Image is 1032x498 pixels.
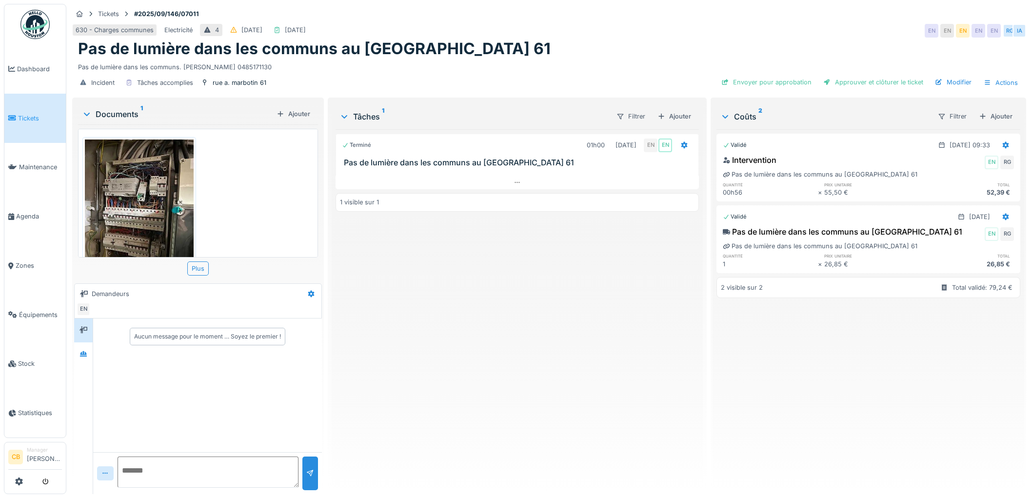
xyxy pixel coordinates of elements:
[4,241,66,290] a: Zones
[77,302,90,316] div: EN
[164,25,193,35] div: Electricité
[213,78,266,87] div: rue a. marbotin 61
[658,139,672,152] div: EN
[82,108,273,120] div: Documents
[956,24,970,38] div: EN
[137,78,193,87] div: Tâches accomplies
[587,140,605,150] div: 01h00
[78,40,551,58] h1: Pas de lumière dans les communs au [GEOGRAPHIC_DATA] 61
[723,181,818,188] h6: quantité
[644,139,657,152] div: EN
[17,64,62,74] span: Dashboard
[4,290,66,339] a: Équipements
[1012,24,1026,38] div: IA
[985,227,998,241] div: EN
[134,332,281,341] div: Aucun message pour le moment … Soyez le premier !
[717,76,815,89] div: Envoyer pour approbation
[92,289,129,299] div: Demandeurs
[340,198,379,207] div: 1 visible sur 1
[16,212,62,221] span: Agenda
[723,154,776,166] div: Intervention
[8,446,62,470] a: CB Manager[PERSON_NAME]
[931,76,975,89] div: Modifier
[215,25,219,35] div: 4
[723,170,917,179] div: Pas de lumière dans les communs au [GEOGRAPHIC_DATA] 61
[950,140,990,150] div: [DATE] 09:33
[818,188,824,197] div: ×
[723,213,747,221] div: Validé
[819,76,927,89] div: Approuver et clôturer le ticket
[721,283,763,292] div: 2 visible sur 2
[140,108,143,120] sup: 1
[824,259,919,269] div: 26,85 €
[723,241,917,251] div: Pas de lumière dans les communs au [GEOGRAPHIC_DATA] 61
[19,162,62,172] span: Maintenance
[78,59,1020,72] div: Pas de lumière dans les communs. [PERSON_NAME] 0485171130
[952,283,1012,292] div: Total validé: 79,24 €
[824,181,919,188] h6: prix unitaire
[344,158,695,167] h3: Pas de lumière dans les communs au [GEOGRAPHIC_DATA] 61
[18,408,62,418] span: Statistiques
[612,109,650,123] div: Filtrer
[4,44,66,94] a: Dashboard
[925,24,938,38] div: EN
[1003,24,1016,38] div: RG
[18,359,62,368] span: Stock
[940,24,954,38] div: EN
[19,310,62,319] span: Équipements
[76,25,154,35] div: 630 - Charges communes
[1000,227,1014,241] div: RG
[4,94,66,143] a: Tickets
[4,192,66,241] a: Agenda
[972,24,985,38] div: EN
[979,76,1022,90] div: Actions
[241,25,262,35] div: [DATE]
[919,181,1014,188] h6: total
[342,141,371,149] div: Terminé
[919,259,1014,269] div: 26,85 €
[654,110,695,123] div: Ajouter
[18,114,62,123] span: Tickets
[27,446,62,454] div: Manager
[919,253,1014,259] h6: total
[130,9,203,19] strong: #2025/09/146/07011
[758,111,762,122] sup: 2
[919,188,1014,197] div: 52,39 €
[975,110,1016,123] div: Ajouter
[20,10,50,39] img: Badge_color-CXgf-gQk.svg
[987,24,1001,38] div: EN
[1000,156,1014,169] div: RG
[824,188,919,197] div: 55,50 €
[98,9,119,19] div: Tickets
[187,261,209,276] div: Plus
[985,156,998,169] div: EN
[4,388,66,438] a: Statistiques
[969,212,990,221] div: [DATE]
[723,253,818,259] h6: quantité
[615,140,636,150] div: [DATE]
[933,109,971,123] div: Filtrer
[723,259,818,269] div: 1
[339,111,609,122] div: Tâches
[27,446,62,467] li: [PERSON_NAME]
[824,253,919,259] h6: prix unitaire
[723,141,747,149] div: Validé
[285,25,306,35] div: [DATE]
[723,226,962,238] div: Pas de lumière dans les communs au [GEOGRAPHIC_DATA] 61
[720,111,930,122] div: Coûts
[723,188,818,197] div: 00h56
[4,339,66,389] a: Stock
[91,78,115,87] div: Incident
[818,259,824,269] div: ×
[382,111,384,122] sup: 1
[16,261,62,270] span: Zones
[273,107,314,120] div: Ajouter
[4,143,66,192] a: Maintenance
[8,450,23,464] li: CB
[85,139,194,284] img: xjgx2x6vf5p82lvt41cvjw3k60ir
